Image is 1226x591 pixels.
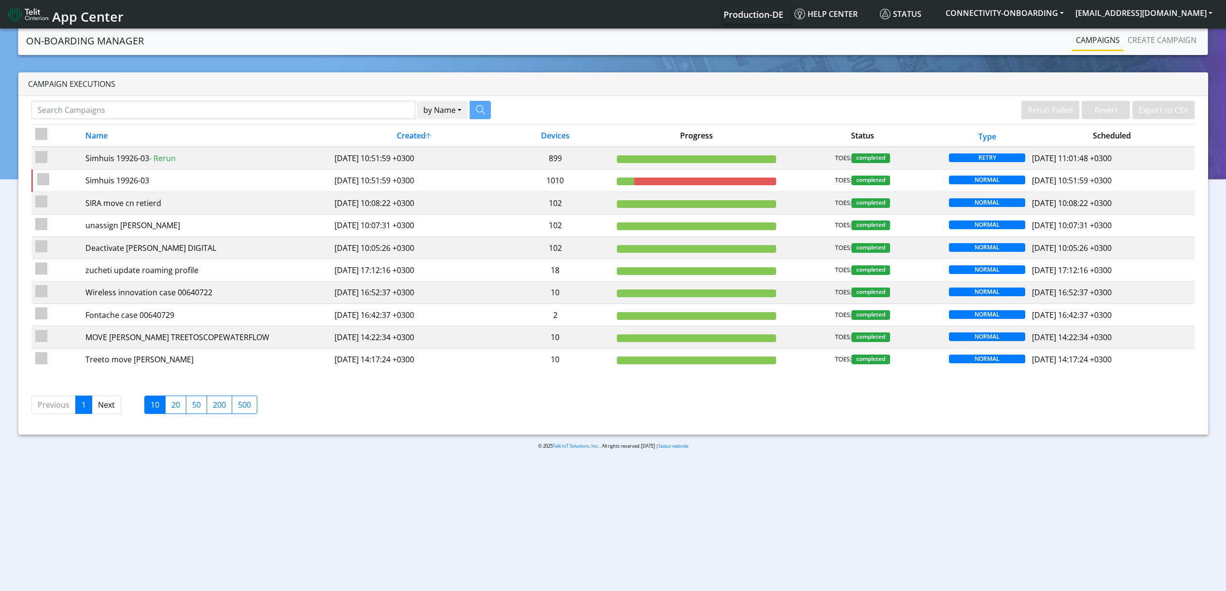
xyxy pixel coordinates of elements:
[724,9,783,20] span: Production-DE
[851,355,890,364] span: completed
[851,243,890,253] span: completed
[949,355,1025,363] span: NORMAL
[1021,101,1079,119] button: Rerun Failed
[85,264,328,276] div: zucheti update roaming profile
[1124,30,1200,50] a: Create campaign
[85,220,328,231] div: unassign [PERSON_NAME]
[835,220,851,230] span: TOES:
[331,348,497,371] td: [DATE] 14:17:24 +0300
[75,396,92,414] a: 1
[835,332,851,342] span: TOES:
[85,287,328,298] div: Wireless innovation case 00640722
[497,169,613,192] td: 1010
[835,288,851,297] span: TOES:
[497,259,613,281] td: 18
[946,124,1029,147] th: Type
[31,101,415,119] input: Search Campaigns
[85,175,328,186] div: Simhuis 19926-03
[497,348,613,371] td: 10
[835,265,851,275] span: TOES:
[92,396,121,414] a: Next
[658,443,688,449] a: Status website
[835,176,851,185] span: TOES:
[949,332,1025,341] span: NORMAL
[949,288,1025,296] span: NORMAL
[1032,265,1112,275] span: [DATE] 17:12:16 +0300
[331,304,497,326] td: [DATE] 16:42:37 +0300
[949,310,1025,319] span: NORMAL
[1032,220,1112,231] span: [DATE] 10:07:31 +0300
[85,242,328,254] div: Deactivate [PERSON_NAME] DIGITAL
[85,354,328,365] div: Treeto move [PERSON_NAME]
[331,236,497,259] td: [DATE] 10:05:26 +0300
[949,265,1025,274] span: NORMAL
[851,153,890,163] span: completed
[497,304,613,326] td: 2
[1132,101,1195,119] button: Export to CSV
[331,192,497,214] td: [DATE] 10:08:22 +0300
[835,310,851,320] span: TOES:
[949,153,1025,162] span: RETRY
[851,332,890,342] span: completed
[835,243,851,253] span: TOES:
[949,220,1025,229] span: NORMAL
[835,198,851,208] span: TOES:
[85,152,328,164] div: Simhuis 19926-03
[232,396,257,414] label: 500
[331,124,497,147] th: Created
[497,281,613,303] td: 10
[82,124,331,147] th: Name
[417,101,468,119] button: by Name
[26,31,144,51] a: On-Boarding Manager
[851,176,890,185] span: completed
[1082,101,1130,119] button: Revert
[331,259,497,281] td: [DATE] 17:12:16 +0300
[780,124,946,147] th: Status
[497,214,613,236] td: 102
[880,9,921,19] span: Status
[1032,153,1112,164] span: [DATE] 11:01:48 +0300
[85,197,328,209] div: SIRA move cn retierd
[331,169,497,192] td: [DATE] 10:51:59 +0300
[1032,175,1112,186] span: [DATE] 10:51:59 +0300
[165,396,186,414] label: 20
[1029,124,1195,147] th: Scheduled
[851,288,890,297] span: completed
[949,198,1025,207] span: NORMAL
[85,309,328,321] div: Fontache case 00640729
[149,153,176,164] span: - Rerun
[880,9,891,19] img: status.svg
[331,326,497,348] td: [DATE] 14:22:34 +0300
[791,4,876,24] a: Help center
[1032,310,1112,320] span: [DATE] 16:42:37 +0300
[331,147,497,169] td: [DATE] 10:51:59 +0300
[8,4,122,25] a: App Center
[835,355,851,364] span: TOES:
[794,9,805,19] img: knowledge.svg
[144,396,166,414] label: 10
[1032,354,1112,365] span: [DATE] 14:17:24 +0300
[851,310,890,320] span: completed
[331,214,497,236] td: [DATE] 10:07:31 +0300
[186,396,207,414] label: 50
[851,265,890,275] span: completed
[851,220,890,230] span: completed
[835,153,851,163] span: TOES:
[207,396,232,414] label: 200
[497,124,613,147] th: Devices
[553,443,599,449] a: Telit IoT Solutions, Inc.
[314,442,912,450] p: © 2025 . All rights reserved.[DATE] |
[1032,243,1112,253] span: [DATE] 10:05:26 +0300
[497,192,613,214] td: 102
[1070,4,1218,22] button: [EMAIL_ADDRESS][DOMAIN_NAME]
[613,124,780,147] th: Progress
[1032,198,1112,208] span: [DATE] 10:08:22 +0300
[497,147,613,169] td: 899
[794,9,858,19] span: Help center
[949,243,1025,252] span: NORMAL
[8,7,48,22] img: logo-telit-cinterion-gw-new.png
[497,326,613,348] td: 10
[497,236,613,259] td: 102
[940,4,1070,22] button: CONNECTIVITY-ONBOARDING
[851,198,890,208] span: completed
